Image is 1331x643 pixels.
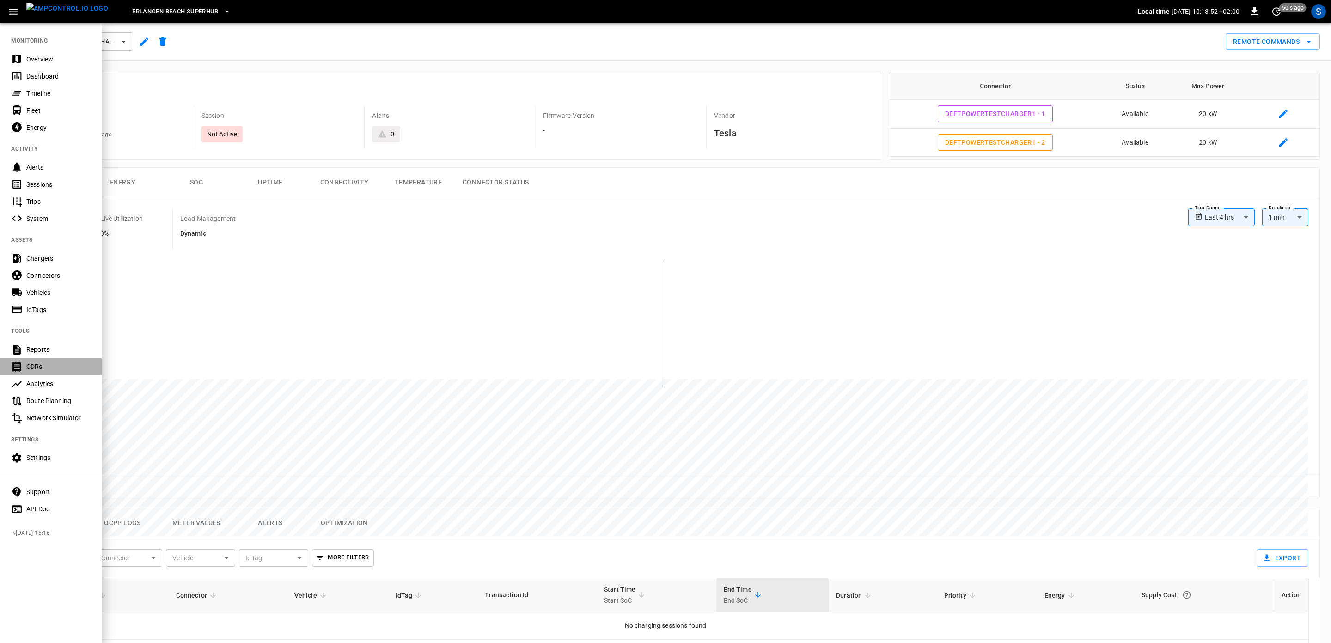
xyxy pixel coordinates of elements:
div: Network Simulator [26,413,91,423]
div: Trips [26,197,91,206]
div: Vehicles [26,288,91,297]
div: Energy [26,123,91,132]
div: Route Planning [26,396,91,405]
div: CDRs [26,362,91,371]
div: Dashboard [26,72,91,81]
div: Connectors [26,271,91,280]
div: Support [26,487,91,496]
div: Sessions [26,180,91,189]
span: v [DATE] 15:16 [13,529,94,538]
div: Alerts [26,163,91,172]
p: [DATE] 10:13:52 +02:00 [1172,7,1239,16]
div: Overview [26,55,91,64]
button: set refresh interval [1269,4,1284,19]
div: profile-icon [1311,4,1326,19]
div: Analytics [26,379,91,388]
div: Settings [26,453,91,462]
p: Local time [1138,7,1170,16]
span: 50 s ago [1279,3,1307,12]
div: System [26,214,91,223]
span: Erlangen Beach Superhub [132,6,219,17]
div: Timeline [26,89,91,98]
div: API Doc [26,504,91,514]
div: Fleet [26,106,91,115]
div: Reports [26,345,91,354]
div: IdTags [26,305,91,314]
div: Chargers [26,254,91,263]
img: ampcontrol.io logo [26,3,108,14]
